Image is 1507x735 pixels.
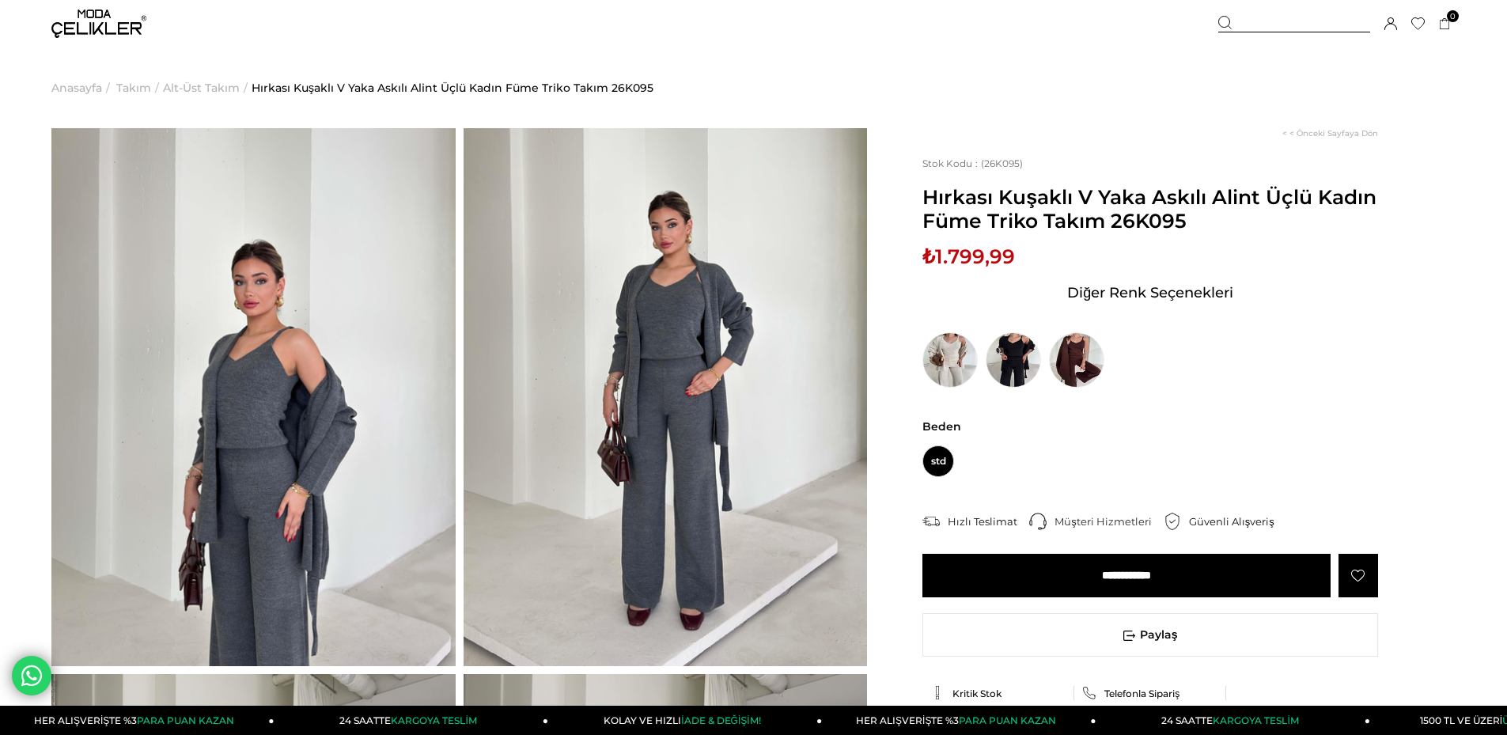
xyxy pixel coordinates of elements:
[51,128,456,666] img: Alint triko takım 26K095
[1339,554,1378,597] a: Favorilere Ekle
[1189,514,1286,529] div: Güvenli Alışveriş
[922,244,1015,268] span: ₺1.799,99
[952,688,1002,699] span: Kritik Stok
[1049,332,1104,388] img: Hırkası Kuşaklı V Yaka Askılı Alint Üçlü Kadın Kahve Triko Takım 26K095
[1213,714,1298,726] span: KARGOYA TESLİM
[548,706,822,735] a: KOLAY VE HIZLIİADE & DEĞİŞİM!
[252,47,653,128] a: Hırkası Kuşaklı V Yaka Askılı Alint Üçlü Kadın Füme Triko Takım 26K095
[922,157,1023,169] span: (26K095)
[922,157,981,169] span: Stok Kodu
[163,47,252,128] li: >
[948,514,1029,529] div: Hızlı Teslimat
[1439,18,1451,30] a: 0
[1104,688,1179,699] span: Telefonla Sipariş
[923,614,1377,656] span: Paylaş
[137,714,234,726] span: PARA PUAN KAZAN
[930,686,1066,700] a: Kritik Stok
[1447,10,1459,22] span: 0
[116,47,151,128] a: Takım
[464,128,868,666] img: Alint triko takım 26K095
[51,9,146,38] img: logo
[922,185,1378,233] span: Hırkası Kuşaklı V Yaka Askılı Alint Üçlü Kadın Füme Triko Takım 26K095
[822,706,1096,735] a: HER ALIŞVERİŞTE %3PARA PUAN KAZAN
[922,332,978,388] img: Hırkası Kuşaklı V Yaka Askılı Alint Üçlü Kadın Taş Triko Takım 26K095
[681,714,760,726] span: İADE & DEĞİŞİM!
[1055,514,1164,529] div: Müşteri Hizmetleri
[275,706,548,735] a: 24 SAATTEKARGOYA TESLİM
[922,513,940,530] img: shipping.png
[959,714,1056,726] span: PARA PUAN KAZAN
[986,332,1041,388] img: Hırkası Kuşaklı V Yaka Askılı Alint Üçlü Kadın Siyah Triko Takım 26K095
[1029,513,1047,530] img: call-center.png
[1282,128,1378,138] a: < < Önceki Sayfaya Dön
[51,47,114,128] li: >
[116,47,163,128] li: >
[1096,706,1370,735] a: 24 SAATTEKARGOYA TESLİM
[391,714,476,726] span: KARGOYA TESLİM
[922,445,954,477] span: std
[1164,513,1181,530] img: security.png
[922,419,1378,434] span: Beden
[51,47,102,128] a: Anasayfa
[1067,280,1233,305] span: Diğer Renk Seçenekleri
[163,47,240,128] a: Alt-Üst Takım
[1082,686,1218,700] a: Telefonla Sipariş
